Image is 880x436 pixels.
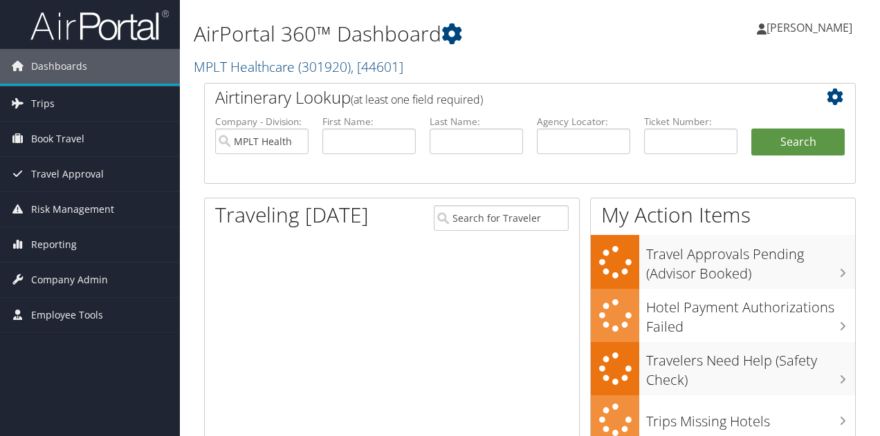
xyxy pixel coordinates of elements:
h1: My Action Items [591,200,855,229]
h1: Traveling [DATE] [215,200,369,229]
label: Ticket Number: [644,115,737,129]
h3: Trips Missing Hotels [646,405,855,431]
span: Company Admin [31,263,108,297]
a: [PERSON_NAME] [757,7,866,48]
label: First Name: [322,115,416,129]
label: Last Name: [430,115,523,129]
label: Agency Locator: [537,115,630,129]
h2: Airtinerary Lookup [215,86,791,109]
a: Hotel Payment Authorizations Failed [591,289,855,342]
span: Dashboards [31,49,87,84]
h3: Hotel Payment Authorizations Failed [646,291,855,337]
a: Travel Approvals Pending (Advisor Booked) [591,235,855,288]
span: Reporting [31,227,77,262]
img: airportal-logo.png [30,9,169,41]
h3: Travel Approvals Pending (Advisor Booked) [646,238,855,283]
span: Book Travel [31,122,84,156]
span: Travel Approval [31,157,104,191]
a: Travelers Need Help (Safety Check) [591,342,855,395]
span: Risk Management [31,192,114,227]
label: Company - Division: [215,115,309,129]
button: Search [751,129,845,156]
input: Search for Traveler [434,205,569,231]
h1: AirPortal 360™ Dashboard [194,19,642,48]
span: ( 301920 ) [298,57,351,76]
span: Trips [31,86,55,121]
span: Employee Tools [31,298,103,332]
span: [PERSON_NAME] [767,20,852,35]
h3: Travelers Need Help (Safety Check) [646,344,855,390]
span: (at least one field required) [351,92,483,107]
a: MPLT Healthcare [194,57,403,76]
span: , [ 44601 ] [351,57,403,76]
